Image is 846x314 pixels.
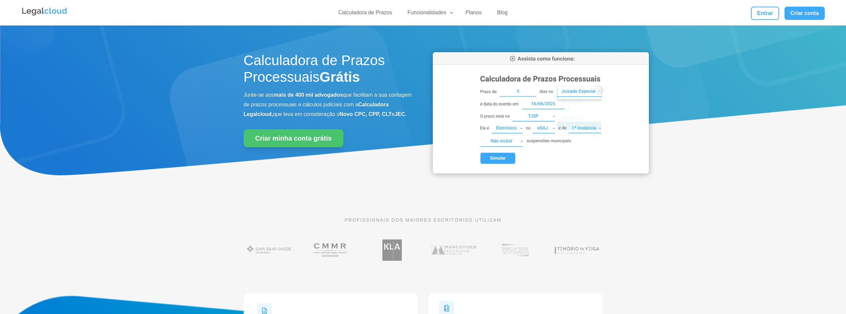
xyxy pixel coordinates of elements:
img: Marcondes Machado Advogados utilizam a Legalcloud [428,236,479,264]
b: JEC. [395,111,407,117]
b: mais de 400 mil advogados [274,92,343,98]
img: Calculadora de Prazos Processuais da Legalcloud [433,52,649,173]
b: Calculadora Legalcloud, [244,102,389,117]
a: Funcionalidades [404,9,454,19]
img: Profissionais do escritório Melo e Isaac Advogados utilizam a Legalcloud [490,236,541,264]
img: Costa Martins Meira Rinaldi Advogados [305,236,356,264]
img: Koury Lopes Advogados [367,236,418,264]
a: Logo da Legalcloud [21,12,68,18]
a: Criar minha conta grátis [244,129,343,147]
h1: Calculadora de Prazos Processuais [244,52,413,89]
b: Novo CPC, CPP, CLT [340,111,392,117]
a: Calculadora de Prazos [334,9,396,19]
img: Tenório da Veiga Advogados [551,236,602,264]
p: PROFISSIONAIS DOS MAIORES ESCRITÓRIOS UTILIZAM [244,216,603,224]
a: Planos [461,9,486,19]
strong: Grátis [319,69,360,85]
a: Entrar [751,7,779,20]
img: Gaia Silva Gaede Advogados Associados [244,236,295,264]
p: Junte-se aos que facilitam a sua contagem de prazos processuais e cálculos judiciais com a que le... [244,90,413,119]
a: Blog [493,9,512,19]
a: Criar conta [785,7,825,20]
a: Calculadora de Prazos Processuais da Legalcloud [433,169,649,174]
img: Legalcloud Logo [21,7,68,17]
